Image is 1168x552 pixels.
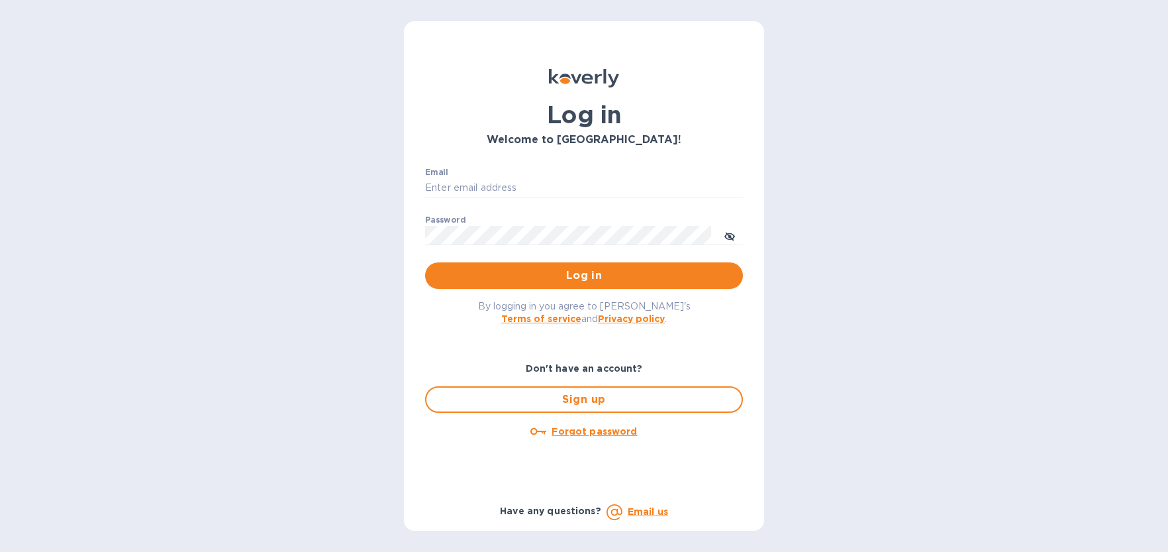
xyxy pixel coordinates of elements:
button: toggle password visibility [716,222,743,248]
a: Terms of service [501,313,581,324]
span: Sign up [437,392,731,408]
span: By logging in you agree to [PERSON_NAME]'s and . [478,301,691,324]
u: Forgot password [552,426,637,437]
b: Don't have an account? [526,363,643,374]
h3: Welcome to [GEOGRAPHIC_DATA]! [425,134,743,146]
span: Log in [436,268,732,284]
a: Privacy policy [598,313,665,324]
h1: Log in [425,101,743,129]
label: Password [425,216,465,224]
img: Koverly [549,69,619,87]
button: Log in [425,262,743,289]
input: Enter email address [425,178,743,198]
b: Have any questions? [500,506,601,516]
a: Email us [628,506,668,517]
label: Email [425,168,448,176]
button: Sign up [425,386,743,413]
